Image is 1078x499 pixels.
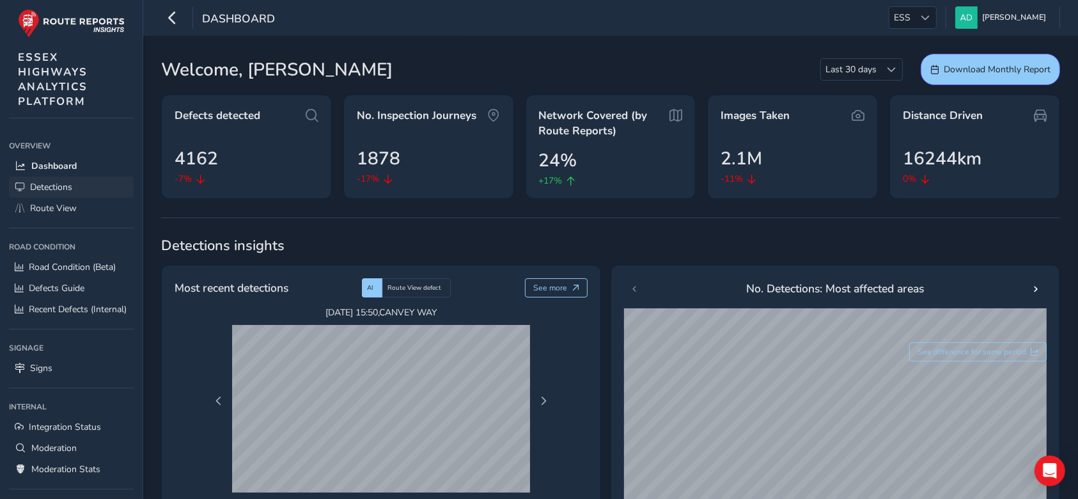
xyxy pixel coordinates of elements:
[175,280,288,296] span: Most recent detections
[362,278,382,297] div: AI
[9,136,134,155] div: Overview
[903,108,983,123] span: Distance Driven
[539,108,668,138] span: Network Covered (by Route Reports)
[955,6,978,29] img: diamond-layout
[9,198,134,219] a: Route View
[30,202,77,214] span: Route View
[210,392,228,410] button: Previous Page
[18,50,88,109] span: ESSEX HIGHWAYS ANALYTICS PLATFORM
[29,303,127,315] span: Recent Defects (Internal)
[367,283,373,292] span: AI
[982,6,1046,29] span: [PERSON_NAME]
[232,306,530,319] span: [DATE] 15:50 , CANVEY WAY
[9,459,134,480] a: Moderation Stats
[29,421,101,433] span: Integration Status
[30,362,52,374] span: Signs
[31,442,77,454] span: Moderation
[175,108,260,123] span: Defects detected
[161,236,1060,255] span: Detections insights
[29,282,84,294] span: Defects Guide
[175,172,192,186] span: -7%
[9,237,134,257] div: Road Condition
[9,397,134,416] div: Internal
[918,347,1026,357] span: See difference for same period
[357,108,476,123] span: No. Inspection Journeys
[9,358,134,379] a: Signs
[1035,455,1065,486] div: Open Intercom Messenger
[161,56,393,83] span: Welcome, [PERSON_NAME]
[903,172,916,186] span: 0%
[9,155,134,177] a: Dashboard
[535,392,552,410] button: Next Page
[202,11,275,29] span: Dashboard
[539,174,563,187] span: +17%
[387,283,441,292] span: Route View defect
[357,172,379,186] span: -17%
[889,7,915,28] span: ESS
[31,160,77,172] span: Dashboard
[921,54,1060,85] button: Download Monthly Report
[9,299,134,320] a: Recent Defects (Internal)
[525,278,588,297] button: See more
[9,416,134,438] a: Integration Status
[944,63,1051,75] span: Download Monthly Report
[9,257,134,278] a: Road Condition (Beta)
[533,283,567,293] span: See more
[955,6,1051,29] button: [PERSON_NAME]
[357,145,400,172] span: 1878
[721,145,762,172] span: 2.1M
[909,342,1047,361] button: See difference for same period
[9,438,134,459] a: Moderation
[721,172,743,186] span: -11%
[18,9,125,38] img: rr logo
[30,181,72,193] span: Detections
[29,261,116,273] span: Road Condition (Beta)
[9,338,134,358] div: Signage
[539,147,577,174] span: 24%
[9,177,134,198] a: Detections
[721,108,790,123] span: Images Taken
[747,280,925,297] span: No. Detections: Most affected areas
[31,463,100,475] span: Moderation Stats
[903,145,981,172] span: 16244km
[175,145,218,172] span: 4162
[382,278,451,297] div: Route View defect
[9,278,134,299] a: Defects Guide
[821,59,881,80] span: Last 30 days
